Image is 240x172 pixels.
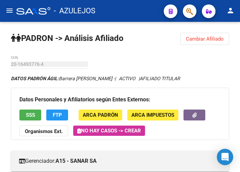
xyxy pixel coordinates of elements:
span: SSS [26,112,35,118]
button: ARCA Impuestos [127,110,178,120]
span: AFILIADO TITULAR [140,76,180,81]
mat-icon: menu [5,6,14,15]
span: ARCA Impuestos [131,112,174,118]
mat-expansion-panel-header: Gerenciador:A15 - SANAR SA [11,151,229,171]
strong: Organismos Ext. [25,128,63,134]
span: Barrera [PERSON_NAME] - [11,76,115,81]
div: Open Intercom Messenger [217,149,233,165]
mat-icon: person [226,6,235,15]
strong: DATOS PADRÓN ÁGIL: [11,76,59,81]
strong: A15 - SANAR SA [55,157,97,165]
span: - AZULEJOS [54,3,95,18]
button: Cambiar Afiliado [180,33,229,45]
button: No hay casos -> Crear [73,126,145,136]
button: ARCA Padrón [79,110,122,120]
span: ARCA Padrón [83,112,118,118]
button: FTP [46,110,68,120]
i: | ACTIVO | [11,76,180,81]
strong: PADRON -> Análisis Afiliado [11,33,124,43]
button: Organismos Ext. [19,126,68,136]
button: SSS [19,110,41,120]
span: Cambiar Afiliado [186,36,224,42]
span: FTP [53,112,62,118]
h3: Datos Personales y Afiliatorios según Entes Externos: [19,95,221,104]
span: No hay casos -> Crear [77,128,141,134]
mat-panel-title: Gerenciador: [19,157,213,165]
